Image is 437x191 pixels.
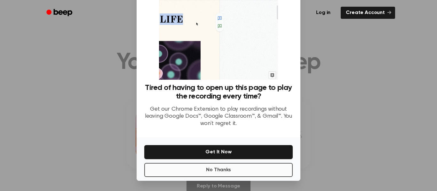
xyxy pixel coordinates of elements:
[144,163,293,177] button: No Thanks
[144,145,293,159] button: Get It Now
[144,106,293,128] p: Get our Chrome Extension to play recordings without leaving Google Docs™, Google Classroom™, & Gm...
[310,5,337,20] a: Log in
[341,7,395,19] a: Create Account
[144,84,293,101] h3: Tired of having to open up this page to play the recording every time?
[42,7,78,19] a: Beep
